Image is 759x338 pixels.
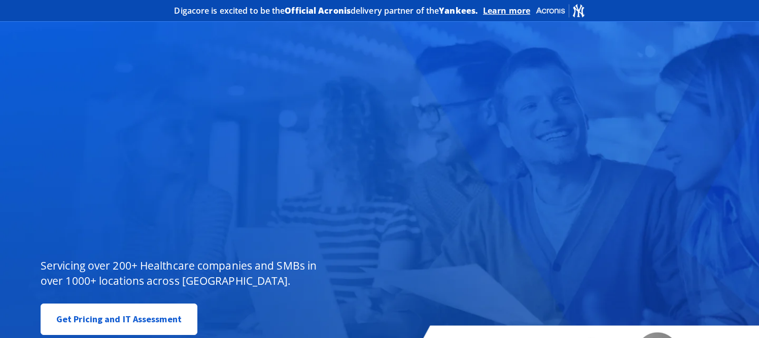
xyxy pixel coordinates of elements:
[535,3,585,18] img: Acronis
[41,258,324,288] p: Servicing over 200+ Healthcare companies and SMBs in over 1000+ locations across [GEOGRAPHIC_DATA].
[41,304,197,335] a: Get Pricing and IT Assessment
[285,5,351,16] b: Official Acronis
[439,5,478,16] b: Yankees.
[174,7,478,15] h2: Digacore is excited to be the delivery partner of the
[483,6,530,16] a: Learn more
[56,309,182,329] span: Get Pricing and IT Assessment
